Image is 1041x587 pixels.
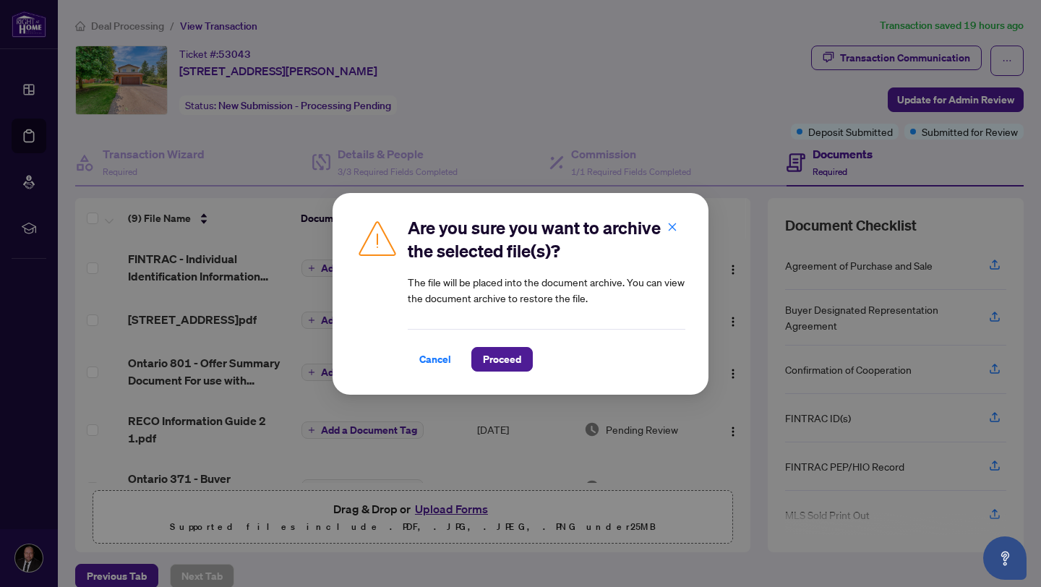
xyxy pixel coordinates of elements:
span: Proceed [483,348,521,371]
article: The file will be placed into the document archive. You can view the document archive to restore t... [408,274,685,306]
button: Proceed [471,347,533,372]
span: Cancel [419,348,451,371]
h2: Are you sure you want to archive the selected file(s)? [408,216,685,262]
button: Open asap [983,536,1027,580]
img: Caution Icon [356,216,399,260]
button: Cancel [408,347,463,372]
span: close [667,221,677,231]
